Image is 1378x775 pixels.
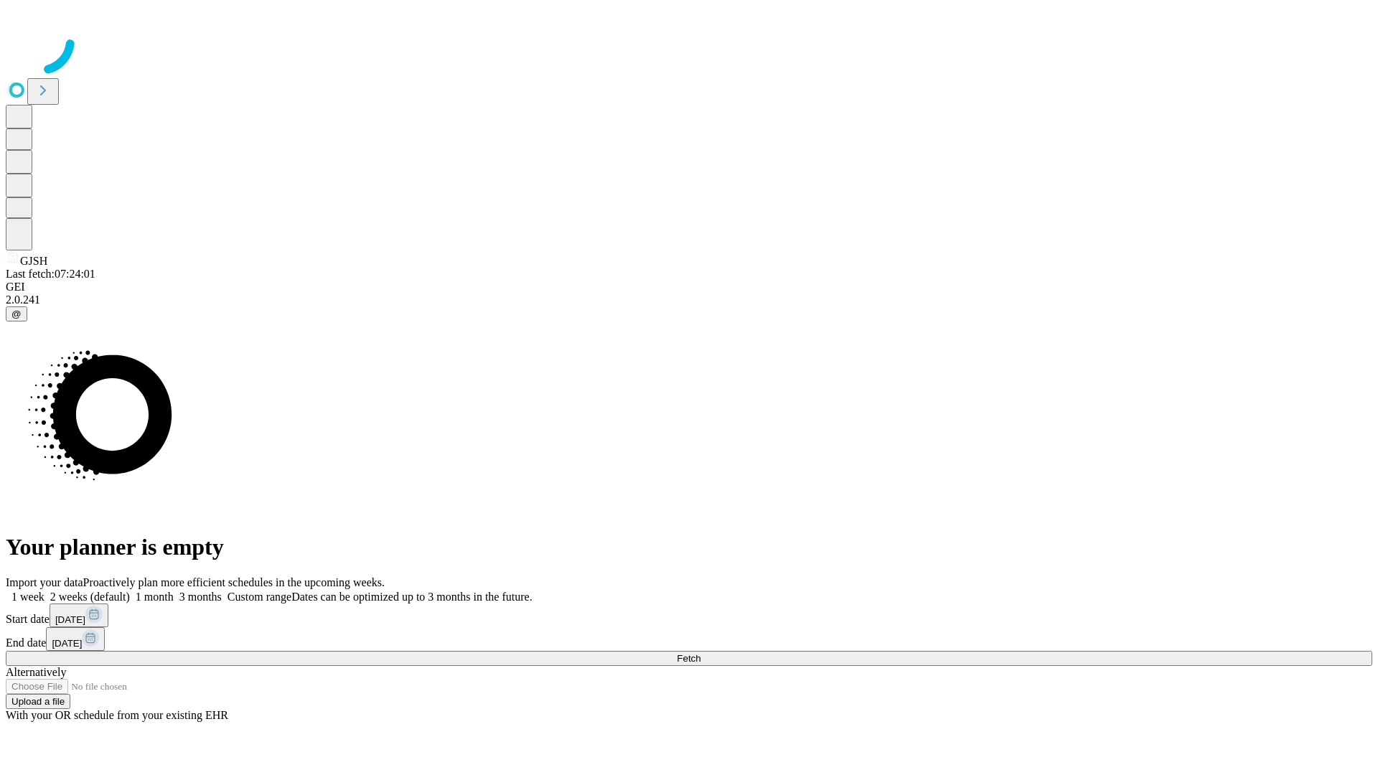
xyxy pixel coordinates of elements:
[6,306,27,321] button: @
[6,268,95,280] span: Last fetch: 07:24:01
[46,627,105,651] button: [DATE]
[136,591,174,603] span: 1 month
[6,534,1372,560] h1: Your planner is empty
[55,614,85,625] span: [DATE]
[677,653,700,664] span: Fetch
[6,603,1372,627] div: Start date
[179,591,222,603] span: 3 months
[6,666,66,678] span: Alternatively
[6,576,83,588] span: Import your data
[11,309,22,319] span: @
[20,255,47,267] span: GJSH
[228,591,291,603] span: Custom range
[291,591,532,603] span: Dates can be optimized up to 3 months in the future.
[11,591,44,603] span: 1 week
[6,281,1372,293] div: GEI
[6,627,1372,651] div: End date
[50,603,108,627] button: [DATE]
[6,651,1372,666] button: Fetch
[50,591,130,603] span: 2 weeks (default)
[6,293,1372,306] div: 2.0.241
[6,694,70,709] button: Upload a file
[83,576,385,588] span: Proactively plan more efficient schedules in the upcoming weeks.
[6,709,228,721] span: With your OR schedule from your existing EHR
[52,638,82,649] span: [DATE]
